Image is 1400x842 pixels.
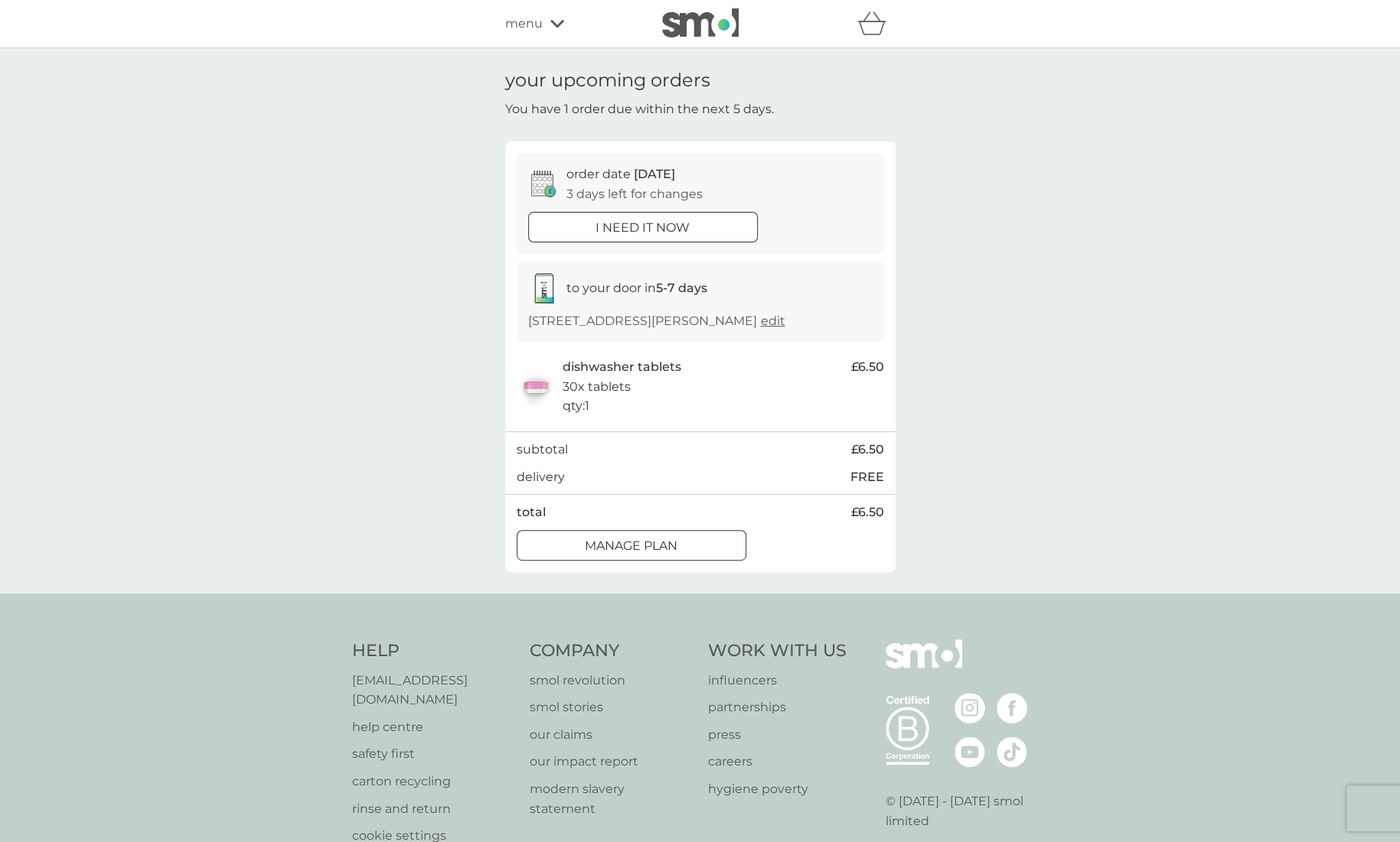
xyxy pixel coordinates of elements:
[530,671,693,691] a: smol revolution
[517,467,565,487] p: delivery
[708,725,847,745] a: press
[857,8,896,39] div: basket
[352,772,515,792] a: carton recycling
[708,671,847,691] a: influencers
[708,752,847,772] a: careers
[851,357,884,377] span: £6.50
[517,440,568,460] p: subtotal
[566,164,675,184] p: order date
[850,467,884,487] p: FREE
[662,8,739,37] img: smol
[566,184,703,204] p: 3 days left for changes
[851,502,884,522] span: £6.50
[530,725,693,745] a: our claims
[997,693,1027,723] img: visit the smol Facebook page
[530,752,693,772] a: our impact report
[563,377,631,397] p: 30x tablets
[997,736,1027,767] img: visit the smol Tiktok page
[955,736,985,767] img: visit the smol Youtube page
[517,530,746,561] button: Manage plan
[886,639,962,691] img: smol
[352,799,515,819] a: rinse and return
[352,639,515,663] h4: Help
[563,396,589,416] p: qty : 1
[886,792,1049,831] p: © [DATE] - [DATE] smol limited
[656,281,707,295] strong: 5-7 days
[955,693,985,723] img: visit the smol Instagram page
[708,697,847,717] a: partnerships
[851,440,884,460] span: £6.50
[352,717,515,737] a: help centre
[528,212,758,242] button: i need it now
[530,639,693,663] h4: Company
[505,14,543,34] span: menu
[566,281,707,295] span: to your door in
[530,697,693,717] a: smol stories
[528,311,785,331] p: [STREET_ADDRESS][PERSON_NAME]
[761,314,785,328] a: edit
[352,744,515,764] a: safety first
[585,536,677,556] p: Manage plan
[596,218,690,238] p: i need it now
[352,671,515,710] a: [EMAIL_ADDRESS][DOMAIN_NAME]
[563,357,681,377] p: dishwasher tablets
[708,639,847,663] h4: Work With Us
[517,502,546,522] p: total
[634,167,675,181] span: [DATE]
[505,70,710,92] h1: your upcoming orders
[530,779,693,818] a: modern slavery statement
[505,99,774,119] p: You have 1 order due within the next 5 days.
[708,779,847,799] a: hygiene poverty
